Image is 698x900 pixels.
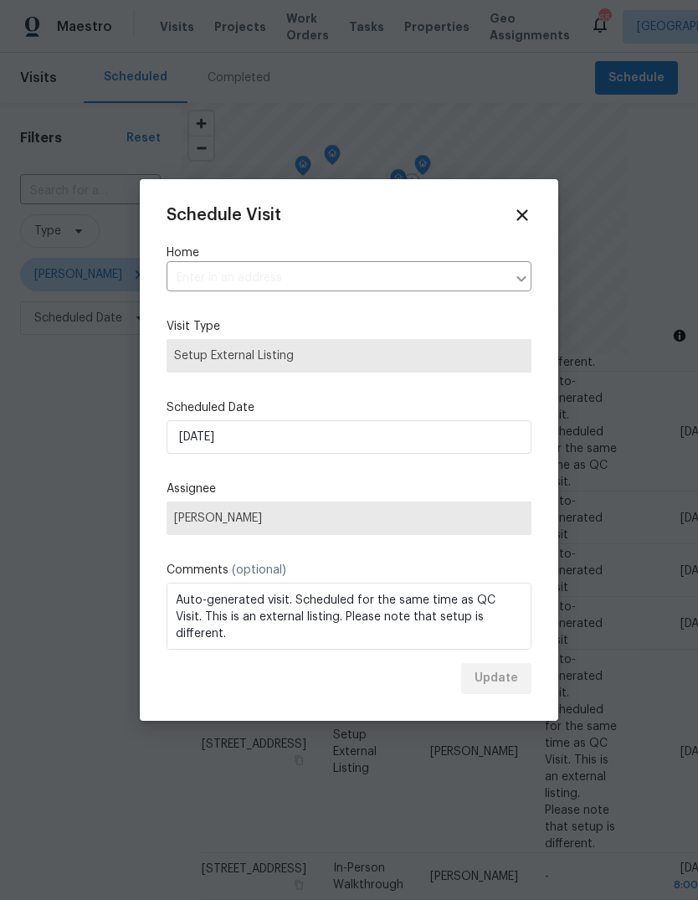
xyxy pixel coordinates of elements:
[167,207,281,224] span: Schedule Visit
[167,562,531,579] label: Comments
[232,564,286,576] span: (optional)
[167,420,531,454] input: M/D/YYYY
[174,347,524,364] span: Setup External Listing
[167,318,531,335] label: Visit Type
[174,512,524,525] span: [PERSON_NAME]
[167,481,531,497] label: Assignee
[167,399,531,416] label: Scheduled Date
[167,583,531,650] textarea: Auto-generated visit. Scheduled for the same time as QC Visit. This is an external listing. Pleas...
[513,206,531,224] span: Close
[167,244,531,261] label: Home
[167,265,506,291] input: Enter in an address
